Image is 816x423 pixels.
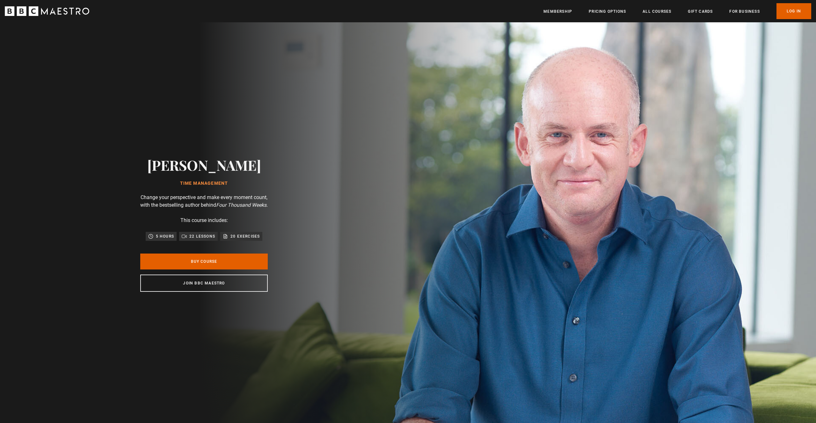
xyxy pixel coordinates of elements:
svg: BBC Maestro [5,6,89,16]
h1: Time Management [147,181,261,186]
a: Membership [543,8,572,15]
h2: [PERSON_NAME] [147,157,261,173]
nav: Primary [543,3,811,19]
i: Four Thousand Weeks [216,202,266,208]
p: Change your perspective and make every moment count, with the bestselling author behind . [140,194,268,209]
a: Join BBC Maestro [140,275,268,292]
a: Pricing Options [589,8,626,15]
p: This course includes: [180,217,228,224]
a: For business [729,8,760,15]
p: 5 hours [156,233,174,240]
p: 22 lessons [189,233,215,240]
a: Buy Course [140,254,268,269]
p: 20 exercises [230,233,260,240]
a: All Courses [643,8,671,15]
a: Gift Cards [688,8,713,15]
a: Log In [776,3,811,19]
